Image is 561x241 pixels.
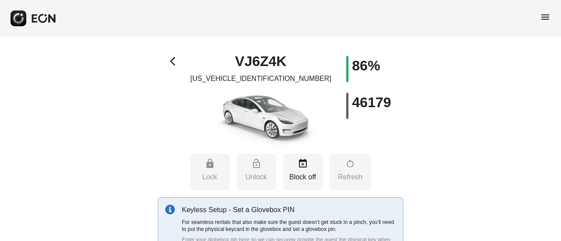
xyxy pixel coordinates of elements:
span: menu [540,12,550,22]
p: For seamless rentals that also make sure the guest doesn’t get stuck in a pinch, you’ll need to p... [182,219,396,233]
p: Block off [288,172,318,182]
span: event_busy [298,158,308,169]
h1: 46179 [352,97,391,108]
span: arrow_back_ios [170,56,181,66]
p: [US_VEHICLE_IDENTIFICATION_NUMBER] [190,73,331,84]
h1: VJ6Z4K [235,56,286,66]
img: info [165,205,175,214]
img: car [199,87,322,149]
button: Block off [283,154,323,190]
h1: 86% [352,60,380,71]
p: Keyless Setup - Set a Glovebox PIN [182,205,396,215]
